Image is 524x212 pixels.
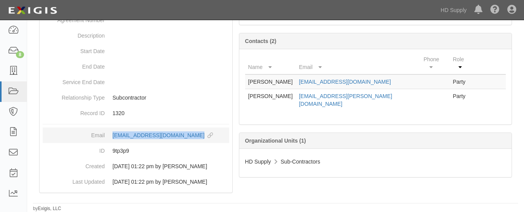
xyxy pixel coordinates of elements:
dt: End Date [43,59,105,71]
td: Party [450,89,475,111]
th: Email [296,52,420,74]
small: by [33,205,61,212]
dt: Service End Date [43,74,105,86]
a: [EMAIL_ADDRESS][DOMAIN_NAME] [299,79,391,85]
span: Sub-Contractors [281,159,320,165]
a: Exigis, LLC [38,206,61,211]
i: Help Center - Complianz [490,5,500,15]
p: 1320 [112,109,229,117]
td: [PERSON_NAME] [245,74,296,89]
b: Contacts (2) [245,38,277,44]
img: logo-5460c22ac91f19d4615b14bd174203de0afe785f0fc80cf4dbbc73dc1793850b.png [6,3,59,17]
dt: Last Updated [43,174,105,186]
a: [EMAIL_ADDRESS][PERSON_NAME][DOMAIN_NAME] [299,93,392,107]
dt: Email [43,128,105,139]
dt: Created [43,159,105,170]
th: Name [245,52,296,74]
dt: Relationship Type [43,90,105,102]
b: Organizational Units (1) [245,138,306,144]
dd: [DATE] 01:22 pm by [PERSON_NAME] [43,174,229,190]
a: HD Supply [437,2,470,18]
dt: Start Date [43,43,105,55]
span: HD Supply [245,159,271,165]
th: Role [450,52,475,74]
dt: Description [43,28,105,40]
dd: [DATE] 01:22 pm by [PERSON_NAME] [43,159,229,174]
div: [EMAIL_ADDRESS][DOMAIN_NAME] [112,131,204,139]
dd: Subcontractor [43,90,229,105]
dt: ID [43,143,105,155]
td: Party [450,74,475,89]
th: Phone [420,52,450,74]
td: [PERSON_NAME] [245,89,296,111]
div: 8 [16,51,24,58]
dd: 9tp3p9 [43,143,229,159]
dt: Record ID [43,105,105,117]
a: [EMAIL_ADDRESS][DOMAIN_NAME] [112,132,213,138]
